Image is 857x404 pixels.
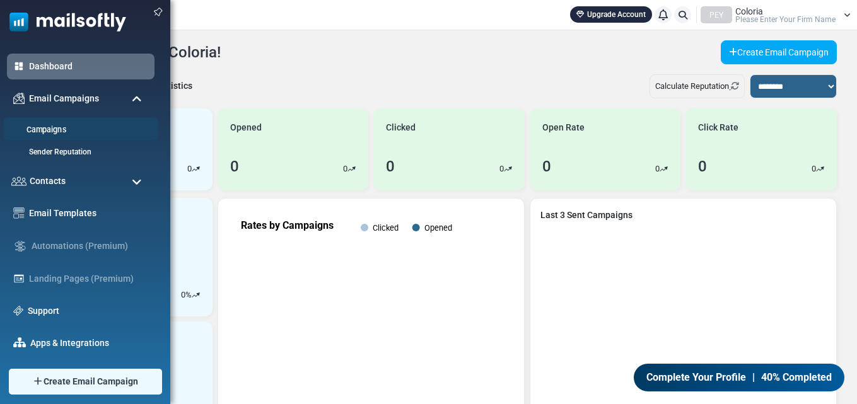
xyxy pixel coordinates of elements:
[230,121,262,134] span: Opened
[230,155,239,178] div: 0
[698,121,738,134] span: Click Rate
[29,92,99,105] span: Email Campaigns
[735,16,836,23] span: Please Enter Your Firm Name
[181,289,185,301] p: 0
[424,223,452,233] text: Opened
[7,146,151,158] a: Sender Reputation
[761,370,832,385] span: 40% Completed
[701,6,732,23] div: PEY
[386,121,416,134] span: Clicked
[373,223,399,233] text: Clicked
[241,219,334,231] text: Rates by Campaigns
[655,163,660,175] p: 0
[13,306,23,316] img: support-icon.svg
[181,289,200,301] div: %
[735,7,763,16] span: Coloria
[29,207,148,220] a: Email Templates
[3,124,154,136] a: Campaigns
[646,370,746,385] span: Complete Your Profile
[812,163,816,175] p: 0
[570,6,652,23] a: Upgrade Account
[542,121,585,134] span: Open Rate
[30,337,148,350] a: Apps & Integrations
[721,40,837,64] a: Create Email Campaign
[343,163,347,175] p: 0
[752,370,755,385] span: |
[499,163,504,175] p: 0
[698,155,707,178] div: 0
[701,6,851,23] a: PEY Coloria Please Enter Your Firm Name
[28,304,148,318] a: Support
[13,93,25,104] img: campaigns-icon.png
[729,81,739,91] a: Refresh Stats
[187,163,192,175] p: 0
[13,61,25,72] img: dashboard-icon-active.svg
[13,273,25,284] img: landing_pages.svg
[13,207,25,219] img: email-templates-icon.svg
[13,239,27,253] img: workflow.svg
[386,155,395,178] div: 0
[11,176,26,185] img: contacts-icon.svg
[650,74,745,98] div: Calculate Reputation
[44,375,138,388] span: Create Email Campaign
[30,175,66,188] span: Contacts
[542,155,551,178] div: 0
[540,209,826,222] a: Last 3 Sent Campaigns
[29,60,148,73] a: Dashboard
[634,364,844,391] a: Complete Your Profile | 40% Completed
